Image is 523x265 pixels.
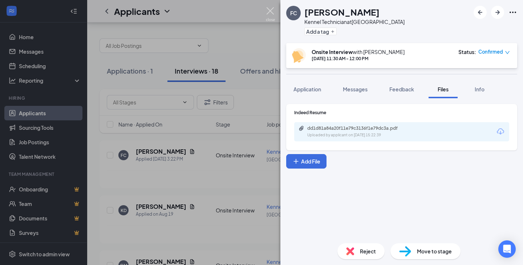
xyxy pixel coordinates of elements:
button: ArrowRight [491,6,504,19]
button: PlusAdd a tag [304,28,337,35]
span: Info [475,86,485,92]
div: [DATE] 11:30 AM - 12:00 PM [312,55,405,62]
svg: ArrowLeftNew [476,8,485,17]
span: Messages [343,86,368,92]
span: Application [293,86,321,92]
span: Feedback [389,86,414,92]
h1: [PERSON_NAME] [304,6,380,18]
span: Confirmed [478,48,503,55]
svg: ArrowRight [493,8,502,17]
div: Open Intercom Messenger [498,240,516,258]
div: dd1d81a84a20f11e79c3136f1e79dc3a.pdf [307,125,409,131]
div: Kennel Technician at [GEOGRAPHIC_DATA] [304,18,405,25]
svg: Plus [292,158,300,165]
span: Files [438,86,449,92]
button: ArrowLeftNew [474,6,487,19]
span: Reject [360,247,376,255]
span: Move to stage [417,247,452,255]
div: with [PERSON_NAME] [312,48,405,55]
svg: Plus [331,29,335,34]
a: Paperclipdd1d81a84a20f11e79c3136f1e79dc3a.pdfUploaded by applicant on [DATE] 15:22:39 [299,125,416,138]
svg: Paperclip [299,125,304,131]
span: down [505,50,510,55]
svg: Ellipses [508,8,517,17]
svg: Download [496,127,505,136]
div: Uploaded by applicant on [DATE] 15:22:39 [307,132,416,138]
div: Status : [458,48,476,55]
button: Add FilePlus [286,154,327,169]
div: FC [290,9,297,17]
b: Onsite Interview [312,49,353,55]
div: Indeed Resume [294,109,509,116]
